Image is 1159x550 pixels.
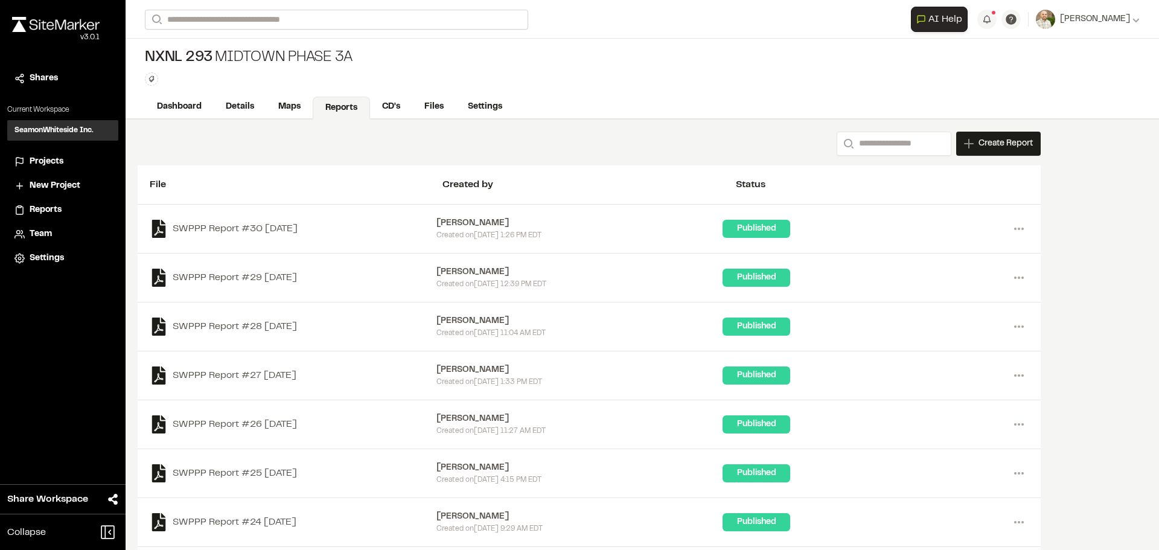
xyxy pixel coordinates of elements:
div: [PERSON_NAME] [436,461,723,475]
span: New Project [30,179,80,193]
a: SWPPP Report #25 [DATE] [150,464,436,482]
a: Dashboard [145,95,214,118]
span: Shares [30,72,58,85]
div: File [150,177,442,192]
div: Created on [DATE] 1:33 PM EDT [436,377,723,388]
a: SWPPP Report #24 [DATE] [150,513,436,531]
a: Reports [313,97,370,120]
h3: SeamonWhiteside Inc. [14,125,94,136]
div: [PERSON_NAME] [436,266,723,279]
span: Create Report [979,137,1033,150]
a: SWPPP Report #28 [DATE] [150,318,436,336]
span: Share Workspace [7,492,88,507]
a: Projects [14,155,111,168]
img: rebrand.png [12,17,100,32]
span: NXNL 293 [145,48,212,68]
div: Created on [DATE] 9:29 AM EDT [436,523,723,534]
div: Open AI Assistant [911,7,972,32]
a: Reports [14,203,111,217]
div: Created on [DATE] 1:26 PM EDT [436,230,723,241]
a: New Project [14,179,111,193]
img: User [1036,10,1055,29]
a: Maps [266,95,313,118]
button: Search [145,10,167,30]
div: Published [723,220,790,238]
div: [PERSON_NAME] [436,217,723,230]
a: Shares [14,72,111,85]
div: Published [723,366,790,385]
a: Settings [456,95,514,118]
span: [PERSON_NAME] [1060,13,1130,26]
a: Details [214,95,266,118]
span: Collapse [7,525,46,540]
div: Status [736,177,1029,192]
span: Reports [30,203,62,217]
div: Oh geez...please don't... [12,32,100,43]
a: CD's [370,95,412,118]
div: Created on [DATE] 11:27 AM EDT [436,426,723,436]
a: Files [412,95,456,118]
a: Team [14,228,111,241]
div: [PERSON_NAME] [436,510,723,523]
a: SWPPP Report #29 [DATE] [150,269,436,287]
div: Published [723,415,790,433]
div: [PERSON_NAME] [436,315,723,328]
div: Created on [DATE] 4:15 PM EDT [436,475,723,485]
span: Projects [30,155,63,168]
div: [PERSON_NAME] [436,412,723,426]
a: SWPPP Report #26 [DATE] [150,415,436,433]
div: Created on [DATE] 12:39 PM EDT [436,279,723,290]
div: Midtown Phase 3A [145,48,353,68]
span: Team [30,228,52,241]
button: Search [837,132,858,156]
div: Created by [442,177,735,192]
p: Current Workspace [7,104,118,115]
a: Settings [14,252,111,265]
button: [PERSON_NAME] [1036,10,1140,29]
button: Edit Tags [145,72,158,86]
div: Published [723,513,790,531]
div: [PERSON_NAME] [436,363,723,377]
div: Published [723,318,790,336]
div: Created on [DATE] 11:04 AM EDT [436,328,723,339]
button: Open AI Assistant [911,7,968,32]
div: Published [723,269,790,287]
a: SWPPP Report #30 [DATE] [150,220,436,238]
span: AI Help [928,12,962,27]
a: SWPPP Report #27 [DATE] [150,366,436,385]
div: Published [723,464,790,482]
span: Settings [30,252,64,265]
